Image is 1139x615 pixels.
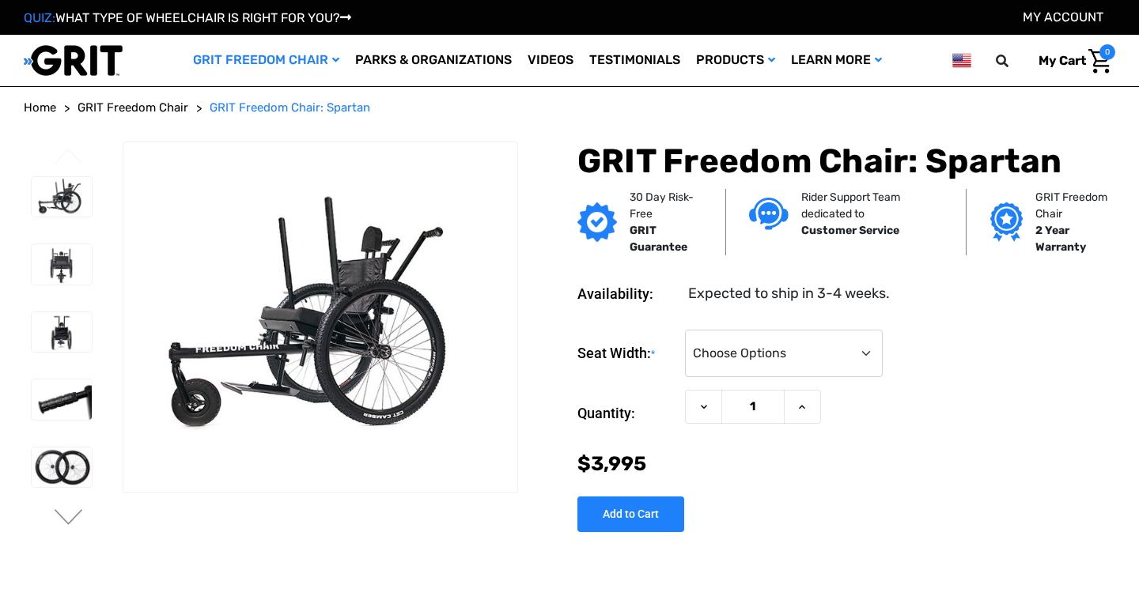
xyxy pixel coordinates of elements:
[24,10,55,25] span: QUIZ:
[210,99,370,117] a: GRIT Freedom Chair: Spartan
[1099,44,1115,60] span: 0
[1088,49,1111,74] img: Cart
[1003,44,1027,77] input: Search
[1039,53,1086,68] span: My Cart
[688,283,890,304] dd: Expected to ship in 3-4 weeks.
[24,99,56,117] a: Home
[32,177,92,217] img: GRIT Freedom Chair: Spartan
[32,447,92,487] img: GRIT Freedom Chair: Spartan
[801,189,942,222] p: Rider Support Team dedicated to
[688,35,783,86] a: Products
[783,35,890,86] a: Learn More
[24,99,1115,117] nav: Breadcrumb
[24,44,123,77] img: GRIT All-Terrain Wheelchair and Mobility Equipment
[52,509,85,528] button: Go to slide 2 of 4
[52,149,85,168] button: Go to slide 4 of 4
[577,452,646,475] span: $3,995
[1023,9,1103,25] a: Account
[24,100,56,115] span: Home
[577,390,677,437] label: Quantity:
[32,379,92,420] img: GRIT Freedom Chair: Spartan
[210,100,370,115] span: GRIT Freedom Chair: Spartan
[1035,189,1121,222] p: GRIT Freedom Chair
[78,100,188,115] span: GRIT Freedom Chair
[952,51,971,70] img: us.png
[577,141,1115,181] h1: GRIT Freedom Chair: Spartan
[32,244,92,285] img: GRIT Freedom Chair: Spartan
[577,283,677,304] dt: Availability:
[577,496,684,532] input: Add to Cart
[347,35,520,86] a: Parks & Organizations
[78,99,188,117] a: GRIT Freedom Chair
[1035,224,1086,254] strong: 2 Year Warranty
[990,202,1023,242] img: Grit freedom
[577,202,617,242] img: GRIT Guarantee
[520,35,581,86] a: Videos
[749,198,789,230] img: Customer service
[630,224,687,254] strong: GRIT Guarantee
[24,10,351,25] a: QUIZ:WHAT TYPE OF WHEELCHAIR IS RIGHT FOR YOU?
[581,35,688,86] a: Testimonials
[630,189,702,222] p: 30 Day Risk-Free
[123,186,517,448] img: GRIT Freedom Chair: Spartan
[577,330,677,378] label: Seat Width:
[801,224,899,237] strong: Customer Service
[185,35,347,86] a: GRIT Freedom Chair
[1027,44,1115,77] a: Cart with 0 items
[32,312,92,353] img: GRIT Freedom Chair: Spartan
